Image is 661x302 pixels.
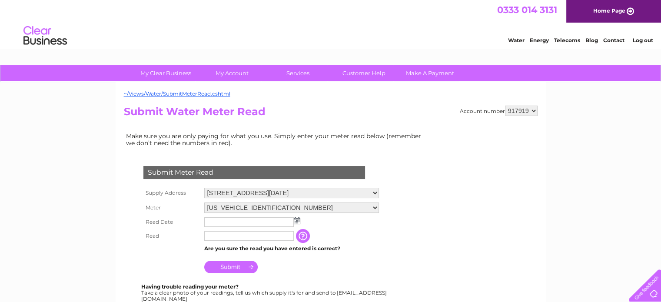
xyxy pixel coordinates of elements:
[328,65,400,81] a: Customer Help
[196,65,268,81] a: My Account
[204,261,258,273] input: Submit
[294,217,300,224] img: ...
[585,37,598,43] a: Blog
[143,166,365,179] div: Submit Meter Read
[124,106,538,122] h2: Submit Water Meter Read
[530,37,549,43] a: Energy
[141,200,202,215] th: Meter
[497,4,557,15] a: 0333 014 3131
[141,186,202,200] th: Supply Address
[141,284,388,302] div: Take a clear photo of your readings, tell us which supply it's for and send to [EMAIL_ADDRESS][DO...
[124,90,230,97] a: ~/Views/Water/SubmitMeterRead.cshtml
[460,106,538,116] div: Account number
[508,37,525,43] a: Water
[124,130,428,149] td: Make sure you are only paying for what you use. Simply enter your meter read below (remember we d...
[296,229,312,243] input: Information
[603,37,624,43] a: Contact
[632,37,653,43] a: Log out
[126,5,536,42] div: Clear Business is a trading name of Verastar Limited (registered in [GEOGRAPHIC_DATA] No. 3667643...
[202,243,381,254] td: Are you sure the read you have entered is correct?
[130,65,202,81] a: My Clear Business
[141,283,239,290] b: Having trouble reading your meter?
[554,37,580,43] a: Telecoms
[141,229,202,243] th: Read
[262,65,334,81] a: Services
[23,23,67,49] img: logo.png
[141,215,202,229] th: Read Date
[394,65,466,81] a: Make A Payment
